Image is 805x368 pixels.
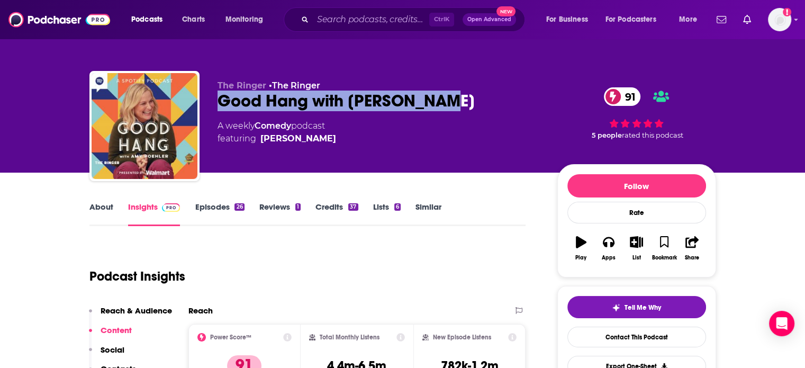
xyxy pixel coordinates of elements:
[255,121,291,131] a: Comedy
[218,80,266,91] span: The Ringer
[622,229,650,267] button: List
[612,303,620,312] img: tell me why sparkle
[218,11,277,28] button: open menu
[604,87,641,106] a: 91
[348,203,358,211] div: 37
[467,17,511,22] span: Open Advanced
[652,255,676,261] div: Bookmark
[394,203,401,211] div: 6
[602,255,616,261] div: Apps
[295,203,301,211] div: 1
[101,325,132,335] p: Content
[496,6,515,16] span: New
[225,12,263,27] span: Monitoring
[567,229,595,267] button: Play
[269,80,320,91] span: •
[131,12,162,27] span: Podcasts
[783,8,791,16] svg: Add a profile image
[294,7,535,32] div: Search podcasts, credits, & more...
[89,306,172,325] button: Reach & Audience
[373,202,401,226] a: Lists6
[557,80,716,146] div: 91 5 peoplerated this podcast
[768,8,791,31] button: Show profile menu
[567,296,706,318] button: tell me why sparkleTell Me Why
[260,132,336,145] a: Amy Poehler
[539,11,601,28] button: open menu
[599,11,672,28] button: open menu
[313,11,429,28] input: Search podcasts, credits, & more...
[679,12,697,27] span: More
[259,202,301,226] a: Reviews1
[712,11,730,29] a: Show notifications dropdown
[175,11,211,28] a: Charts
[218,120,336,145] div: A weekly podcast
[195,202,244,226] a: Episodes26
[632,255,641,261] div: List
[622,131,683,139] span: rated this podcast
[433,334,491,341] h2: New Episode Listens
[210,334,251,341] h2: Power Score™
[567,202,706,223] div: Rate
[415,202,441,226] a: Similar
[739,11,755,29] a: Show notifications dropdown
[101,306,172,316] p: Reach & Audience
[89,345,124,364] button: Social
[89,268,185,284] h1: Podcast Insights
[162,203,180,212] img: Podchaser Pro
[685,255,699,261] div: Share
[595,229,622,267] button: Apps
[567,174,706,198] button: Follow
[92,73,197,179] img: Good Hang with Amy Poehler
[678,229,705,267] button: Share
[128,202,180,226] a: InsightsPodchaser Pro
[672,11,710,28] button: open menu
[429,13,454,26] span: Ctrl K
[320,334,379,341] h2: Total Monthly Listens
[769,311,794,336] div: Open Intercom Messenger
[625,303,661,312] span: Tell Me Why
[463,13,516,26] button: Open AdvancedNew
[546,12,588,27] span: For Business
[8,10,110,30] img: Podchaser - Follow, Share and Rate Podcasts
[124,11,176,28] button: open menu
[575,255,586,261] div: Play
[567,327,706,347] a: Contact This Podcast
[650,229,678,267] button: Bookmark
[768,8,791,31] img: User Profile
[101,345,124,355] p: Social
[182,12,205,27] span: Charts
[234,203,244,211] div: 26
[89,325,132,345] button: Content
[218,132,336,145] span: featuring
[768,8,791,31] span: Logged in as smeizlik
[272,80,320,91] a: The Ringer
[614,87,641,106] span: 91
[605,12,656,27] span: For Podcasters
[89,202,113,226] a: About
[315,202,358,226] a: Credits37
[592,131,622,139] span: 5 people
[188,306,213,316] h2: Reach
